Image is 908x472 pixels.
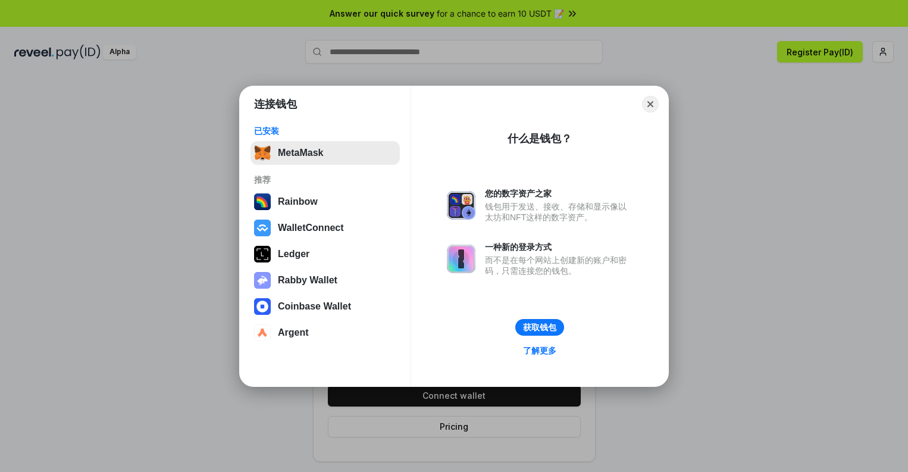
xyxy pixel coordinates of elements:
div: 推荐 [254,174,396,185]
div: 钱包用于发送、接收、存储和显示像以太坊和NFT这样的数字资产。 [485,201,633,223]
img: svg+xml,%3Csvg%20xmlns%3D%22http%3A%2F%2Fwww.w3.org%2F2000%2Fsvg%22%20fill%3D%22none%22%20viewBox... [447,245,475,273]
div: Ledger [278,249,309,260]
img: svg+xml,%3Csvg%20xmlns%3D%22http%3A%2F%2Fwww.w3.org%2F2000%2Fsvg%22%20fill%3D%22none%22%20viewBox... [447,191,475,220]
button: Ledger [251,242,400,266]
button: Argent [251,321,400,345]
button: WalletConnect [251,216,400,240]
button: MetaMask [251,141,400,165]
button: Coinbase Wallet [251,295,400,318]
div: Rabby Wallet [278,275,337,286]
img: svg+xml,%3Csvg%20width%3D%22120%22%20height%3D%22120%22%20viewBox%3D%220%200%20120%20120%22%20fil... [254,193,271,210]
div: 而不是在每个网站上创建新的账户和密码，只需连接您的钱包。 [485,255,633,276]
img: svg+xml,%3Csvg%20xmlns%3D%22http%3A%2F%2Fwww.w3.org%2F2000%2Fsvg%22%20width%3D%2228%22%20height%3... [254,246,271,262]
h1: 连接钱包 [254,97,297,111]
div: WalletConnect [278,223,344,233]
div: MetaMask [278,148,323,158]
div: 了解更多 [523,345,556,356]
button: Close [642,96,659,112]
div: 获取钱包 [523,322,556,333]
div: 什么是钱包？ [508,132,572,146]
img: svg+xml,%3Csvg%20width%3D%2228%22%20height%3D%2228%22%20viewBox%3D%220%200%2028%2028%22%20fill%3D... [254,298,271,315]
img: svg+xml,%3Csvg%20fill%3D%22none%22%20height%3D%2233%22%20viewBox%3D%220%200%2035%2033%22%20width%... [254,145,271,161]
button: Rainbow [251,190,400,214]
img: svg+xml,%3Csvg%20xmlns%3D%22http%3A%2F%2Fwww.w3.org%2F2000%2Fsvg%22%20fill%3D%22none%22%20viewBox... [254,272,271,289]
div: 您的数字资产之家 [485,188,633,199]
img: svg+xml,%3Csvg%20width%3D%2228%22%20height%3D%2228%22%20viewBox%3D%220%200%2028%2028%22%20fill%3D... [254,220,271,236]
div: Argent [278,327,309,338]
div: 一种新的登录方式 [485,242,633,252]
div: 已安装 [254,126,396,136]
button: 获取钱包 [515,319,564,336]
img: svg+xml,%3Csvg%20width%3D%2228%22%20height%3D%2228%22%20viewBox%3D%220%200%2028%2028%22%20fill%3D... [254,324,271,341]
button: Rabby Wallet [251,268,400,292]
div: Coinbase Wallet [278,301,351,312]
div: Rainbow [278,196,318,207]
a: 了解更多 [516,343,563,358]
